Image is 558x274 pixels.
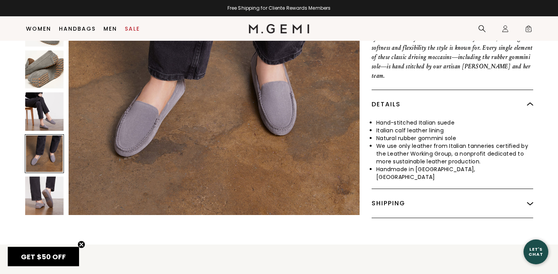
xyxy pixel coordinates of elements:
[21,252,66,262] span: GET $50 OFF
[376,165,533,181] li: Handmade in [GEOGRAPHIC_DATA], [GEOGRAPHIC_DATA]
[125,26,140,32] a: Sale
[372,15,533,80] p: Our first-ever and best-selling shoe—for good reason. The Felize is made using true moccasin cons...
[59,26,96,32] a: Handbags
[25,92,64,131] img: The Felize Suede
[372,90,533,119] div: Details
[25,177,64,215] img: The Felize Suede
[8,247,79,266] div: GET $50 OFFClose teaser
[77,241,85,248] button: Close teaser
[103,26,117,32] a: Men
[25,50,64,88] img: The Felize Suede
[376,127,533,134] li: Italian calf leather lining
[372,189,533,218] div: Shipping
[26,26,51,32] a: Women
[376,142,533,165] li: We use only leather from Italian tanneries certified by the Leather Working Group, a nonprofit de...
[524,247,548,257] div: Let's Chat
[249,24,310,33] img: M.Gemi
[376,134,533,142] li: Natural rubber gommini sole
[376,119,533,127] li: Hand-stitched Italian suede
[525,26,532,34] span: 0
